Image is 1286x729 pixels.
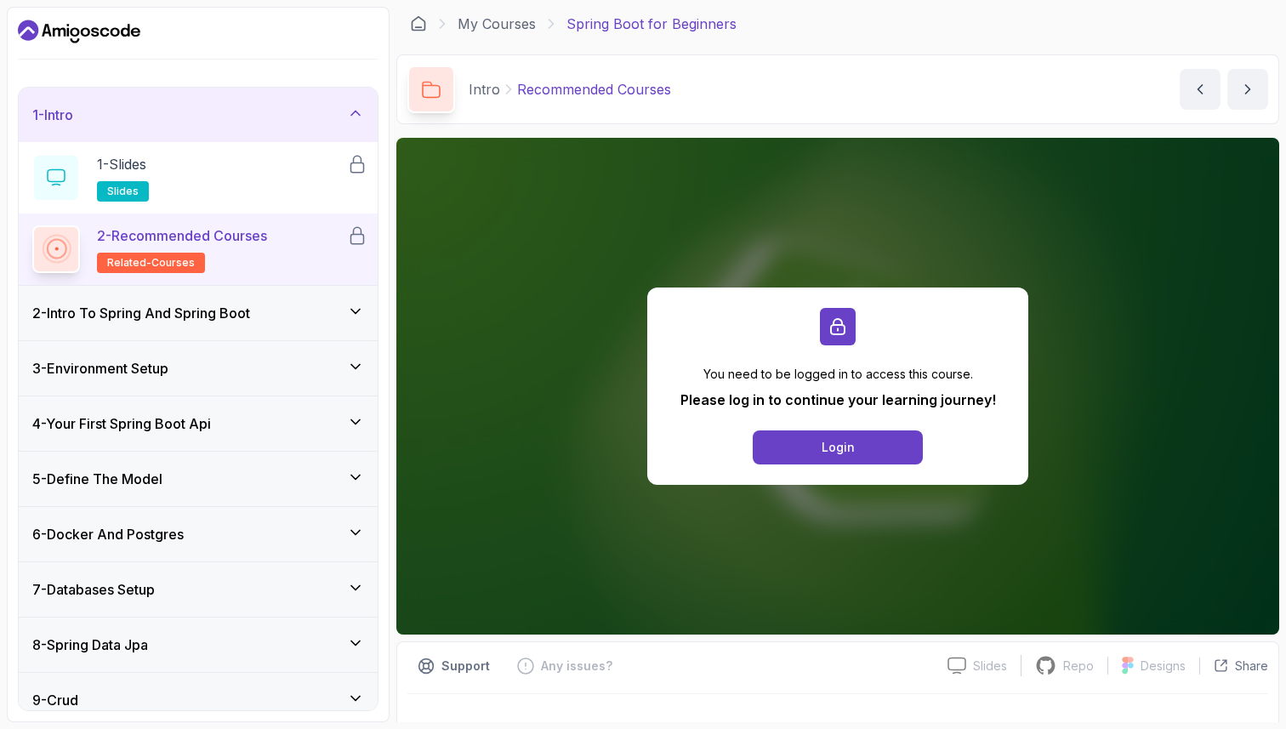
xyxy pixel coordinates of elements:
button: 9-Crud [19,673,378,727]
p: You need to be logged in to access this course. [680,366,996,383]
p: Please log in to continue your learning journey! [680,390,996,410]
h3: 7 - Databases Setup [32,579,155,600]
h3: 1 - Intro [32,105,73,125]
button: Support button [407,652,500,680]
h3: 8 - Spring Data Jpa [32,635,148,655]
button: next content [1227,69,1268,110]
button: 2-Recommended Coursesrelated-courses [32,225,364,273]
h3: 6 - Docker And Postgres [32,524,184,544]
button: 2-Intro To Spring And Spring Boot [19,286,378,340]
button: 7-Databases Setup [19,562,378,617]
p: Recommended Courses [517,79,671,100]
h3: 3 - Environment Setup [32,358,168,379]
button: 1-Slidesslides [32,154,364,202]
button: Share [1199,658,1268,675]
span: related-courses [107,256,195,270]
button: 8-Spring Data Jpa [19,618,378,672]
a: My Courses [458,14,536,34]
p: Spring Boot for Beginners [566,14,737,34]
button: 5-Define The Model [19,452,378,506]
button: previous content [1180,69,1221,110]
span: slides [107,185,139,198]
button: Login [753,430,923,464]
button: 4-Your First Spring Boot Api [19,396,378,451]
a: Dashboard [410,15,427,32]
h3: 5 - Define The Model [32,469,162,489]
a: Dashboard [18,18,140,45]
h3: 4 - Your First Spring Boot Api [32,413,211,434]
h3: 2 - Intro To Spring And Spring Boot [32,303,250,323]
p: Repo [1063,658,1094,675]
p: Slides [973,658,1007,675]
p: 2 - Recommended Courses [97,225,267,246]
h3: 9 - Crud [32,690,78,710]
button: 6-Docker And Postgres [19,507,378,561]
p: Share [1235,658,1268,675]
p: Support [441,658,490,675]
p: Intro [469,79,500,100]
p: Designs [1141,658,1186,675]
button: 1-Intro [19,88,378,142]
p: Any issues? [541,658,612,675]
div: Login [822,439,855,456]
p: 1 - Slides [97,154,146,174]
button: 3-Environment Setup [19,341,378,396]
